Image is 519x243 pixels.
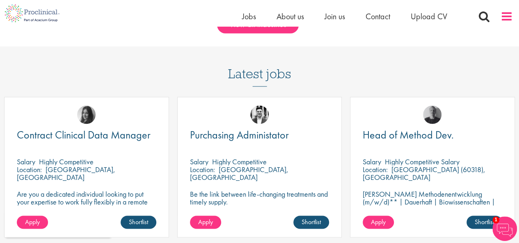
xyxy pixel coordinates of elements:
img: Edward Little [250,105,269,124]
a: Apply [190,216,221,229]
h3: Latest jobs [228,46,291,86]
a: Head of Method Dev. [363,130,502,140]
span: Head of Method Dev. [363,128,454,142]
img: Chatbot [492,216,517,241]
a: Upload CV [411,11,447,22]
p: [GEOGRAPHIC_DATA], [GEOGRAPHIC_DATA] [190,164,288,182]
p: [GEOGRAPHIC_DATA] (60318), [GEOGRAPHIC_DATA] [363,164,485,182]
a: Apply [17,216,48,229]
span: Location: [17,164,42,174]
p: Highly Competitive [212,157,267,166]
span: Location: [363,164,388,174]
a: About us [277,11,304,22]
p: [PERSON_NAME] Methodenentwicklung (m/w/d)** | Dauerhaft | Biowissenschaften | [GEOGRAPHIC_DATA] (... [363,190,502,221]
span: Purchasing Administator [190,128,289,142]
span: Salary [17,157,35,166]
a: Apply [363,216,394,229]
a: Contact [366,11,390,22]
a: Shortlist [293,216,329,229]
a: Jobs [242,11,256,22]
p: Highly Competitive [39,157,94,166]
p: Be the link between life-changing treatments and timely supply. [190,190,329,205]
span: Apply [25,217,40,226]
a: Shortlist [121,216,156,229]
a: Join us [325,11,345,22]
a: Shortlist [466,216,502,229]
img: Heidi Hennigan [77,105,96,124]
span: Salary [363,157,381,166]
span: Apply [371,217,386,226]
span: Contract Clinical Data Manager [17,128,151,142]
span: 1 [492,216,499,223]
span: Salary [190,157,208,166]
img: Felix Zimmer [423,105,441,124]
a: Purchasing Administator [190,130,329,140]
p: [GEOGRAPHIC_DATA], [GEOGRAPHIC_DATA] [17,164,115,182]
p: Are you a dedicated individual looking to put your expertise to work fully flexibly in a remote p... [17,190,156,213]
span: Location: [190,164,215,174]
a: Contract Clinical Data Manager [17,130,156,140]
span: Apply [198,217,213,226]
p: Highly Competitive Salary [385,157,460,166]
